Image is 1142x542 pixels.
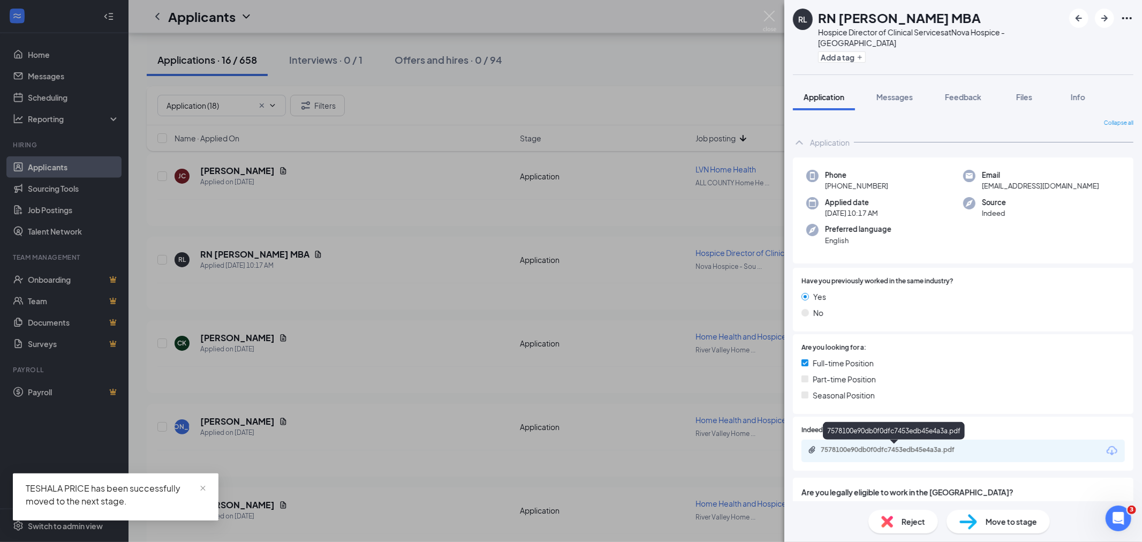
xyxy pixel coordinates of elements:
span: [PHONE_NUMBER] [825,180,888,191]
span: Email [982,170,1099,180]
svg: Download [1106,445,1118,457]
button: ArrowRight [1095,9,1114,28]
div: 7578100e90db0f0dfc7453edb45e4a3a.pdf [821,446,971,454]
span: [EMAIL_ADDRESS][DOMAIN_NAME] [982,180,1099,191]
span: Yes [813,291,826,303]
span: Application [804,92,844,102]
div: TESHALA PRICE has been successfully moved to the next stage. [26,482,206,508]
span: Collapse all [1104,119,1133,127]
span: Info [1071,92,1085,102]
div: 7578100e90db0f0dfc7453edb45e4a3a.pdf [823,422,965,440]
span: Applied date [825,197,878,208]
span: Indeed Resume [801,425,849,435]
div: Application [810,137,850,148]
h1: RN [PERSON_NAME] MBA [818,9,981,27]
span: 3 [1128,506,1136,514]
svg: Plus [857,54,863,61]
span: Feedback [945,92,981,102]
svg: Ellipses [1121,12,1133,25]
span: Move to stage [986,516,1037,528]
span: Part-time Position [813,373,876,385]
div: Hospice Director of Clinical Services at Nova Hospice - [GEOGRAPHIC_DATA] [818,27,1064,48]
span: Seasonal Position [813,389,875,401]
svg: Paperclip [808,446,816,454]
svg: ArrowRight [1098,12,1111,25]
span: Indeed [982,208,1006,219]
span: Messages [876,92,913,102]
div: RL [798,14,807,25]
span: Source [982,197,1006,208]
span: Have you previously worked in the same industry? [801,276,954,287]
svg: ChevronUp [793,136,806,149]
span: No [813,307,823,319]
span: [DATE] 10:17 AM [825,208,878,219]
span: Phone [825,170,888,180]
button: ArrowLeftNew [1069,9,1088,28]
iframe: Intercom live chat [1106,506,1131,531]
span: Preferred language [825,224,891,235]
a: Paperclip7578100e90db0f0dfc7453edb45e4a3a.pdf [808,446,981,456]
span: Are you looking for a: [801,343,866,353]
span: Full-time Position [813,357,874,369]
button: PlusAdd a tag [818,51,866,63]
span: close [199,485,207,492]
span: English [825,235,891,246]
span: Reject [902,516,925,528]
span: Files [1016,92,1032,102]
svg: ArrowLeftNew [1072,12,1085,25]
span: Are you legally eligible to work in the [GEOGRAPHIC_DATA]? [801,486,1125,498]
